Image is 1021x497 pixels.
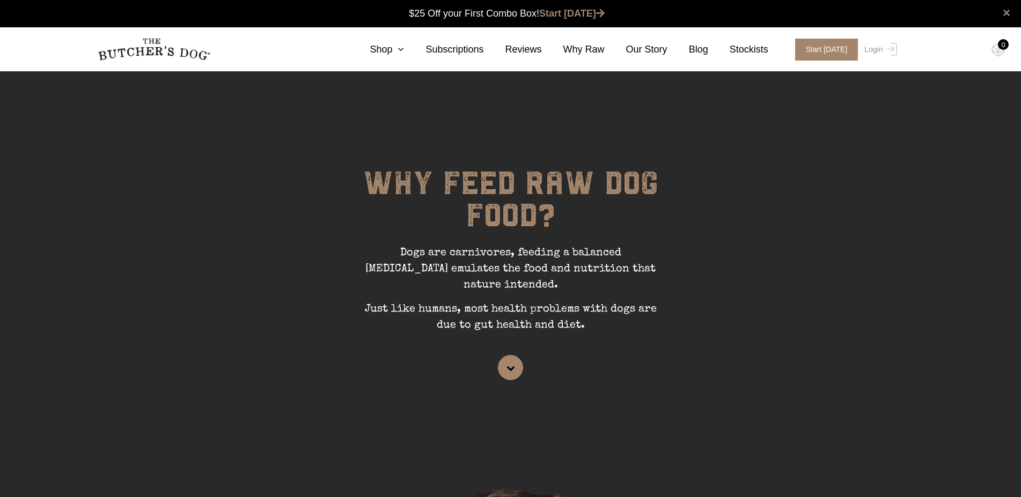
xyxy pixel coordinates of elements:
a: Subscriptions [404,42,483,57]
a: Our Story [605,42,667,57]
p: Just like humans, most health problems with dogs are due to gut health and diet. [350,301,672,342]
span: Start [DATE] [795,39,858,61]
a: Why Raw [542,42,605,57]
a: Blog [667,42,708,57]
img: TBD_Cart-Empty.png [991,43,1005,57]
h1: WHY FEED RAW DOG FOOD? [350,167,672,245]
a: Start [DATE] [539,8,605,19]
a: Stockists [708,42,768,57]
a: Start [DATE] [784,39,862,61]
a: Shop [348,42,404,57]
a: Reviews [484,42,542,57]
p: Dogs are carnivores, feeding a balanced [MEDICAL_DATA] emulates the food and nutrition that natur... [350,245,672,301]
a: Login [862,39,897,61]
div: 0 [998,39,1009,50]
a: close [1003,6,1010,19]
